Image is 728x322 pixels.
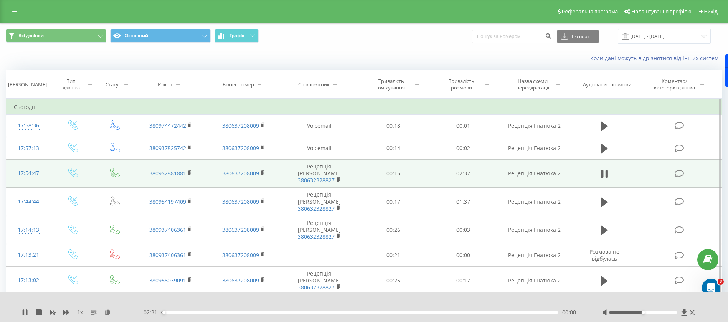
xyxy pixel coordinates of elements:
[106,81,121,88] div: Статус
[222,226,259,233] a: 380637208009
[14,118,43,133] div: 17:58:36
[298,205,335,212] a: 380632328827
[222,170,259,177] a: 380637208009
[149,170,186,177] a: 380952881881
[428,115,498,137] td: 00:01
[557,30,599,43] button: Експорт
[652,78,697,91] div: Коментар/категорія дзвінка
[441,78,482,91] div: Тривалість розмови
[358,244,428,266] td: 00:21
[718,279,724,285] span: 3
[358,266,428,295] td: 00:25
[428,159,498,188] td: 02:32
[298,81,330,88] div: Співробітник
[222,277,259,284] a: 380637208009
[280,266,358,295] td: Рецепція [PERSON_NAME]
[142,309,161,316] span: - 02:31
[498,159,571,188] td: Рецепція Гнатюка 2
[583,81,631,88] div: Аудіозапис розмови
[6,99,722,115] td: Сьогодні
[280,137,358,159] td: Voicemail
[14,141,43,156] div: 17:57:13
[280,115,358,137] td: Voicemail
[498,244,571,266] td: Рецепція Гнатюка 2
[498,137,571,159] td: Рецепція Гнатюка 2
[58,78,85,91] div: Тип дзвінка
[498,216,571,244] td: Рецепція Гнатюка 2
[162,311,165,314] div: Accessibility label
[222,122,259,129] a: 380637208009
[149,198,186,205] a: 380954197409
[512,78,553,91] div: Назва схеми переадресації
[358,216,428,244] td: 00:26
[428,244,498,266] td: 00:00
[498,188,571,216] td: Рецепція Гнатюка 2
[428,216,498,244] td: 00:03
[498,115,571,137] td: Рецепція Гнатюка 2
[215,29,259,43] button: Графік
[222,251,259,259] a: 380637208009
[702,279,720,297] iframe: Intercom live chat
[298,233,335,240] a: 380632328827
[149,122,186,129] a: 380974472442
[280,216,358,244] td: Рецепція [PERSON_NAME]
[14,223,43,238] div: 17:14:13
[428,266,498,295] td: 00:17
[562,309,576,316] span: 00:00
[14,166,43,181] div: 17:54:47
[149,144,186,152] a: 380937825742
[110,29,211,43] button: Основний
[358,159,428,188] td: 00:15
[562,8,618,15] span: Реферальна програма
[298,177,335,184] a: 380632328827
[472,30,553,43] input: Пошук за номером
[149,277,186,284] a: 380958039091
[18,33,44,39] span: Всі дзвінки
[149,251,186,259] a: 380937406361
[6,29,106,43] button: Всі дзвінки
[149,226,186,233] a: 380937406361
[280,159,358,188] td: Рецепція [PERSON_NAME]
[280,188,358,216] td: Рецепція [PERSON_NAME]
[14,273,43,288] div: 17:13:02
[14,194,43,209] div: 17:44:44
[229,33,244,38] span: Графік
[428,137,498,159] td: 00:02
[223,81,254,88] div: Бізнес номер
[358,115,428,137] td: 00:18
[589,248,619,262] span: Розмова не відбулась
[358,137,428,159] td: 00:14
[631,8,691,15] span: Налаштування профілю
[642,311,645,314] div: Accessibility label
[222,198,259,205] a: 380637208009
[222,144,259,152] a: 380637208009
[590,54,722,62] a: Коли дані можуть відрізнятися вiд інших систем
[498,266,571,295] td: Рецепція Гнатюка 2
[158,81,173,88] div: Клієнт
[704,8,718,15] span: Вихід
[428,188,498,216] td: 01:37
[8,81,47,88] div: [PERSON_NAME]
[371,78,412,91] div: Тривалість очікування
[14,248,43,263] div: 17:13:21
[298,284,335,291] a: 380632328827
[358,188,428,216] td: 00:17
[77,309,83,316] span: 1 x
